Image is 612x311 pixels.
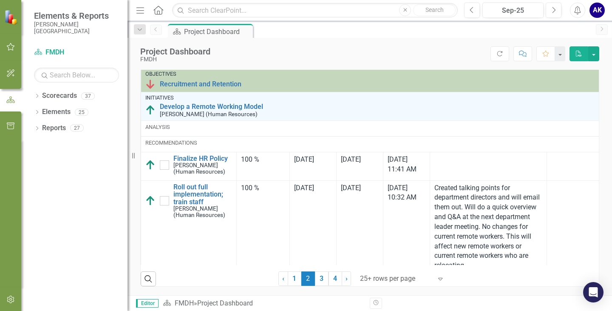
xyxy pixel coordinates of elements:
div: Project Dashboard [184,26,251,37]
div: Sep-25 [485,6,541,16]
td: Double-Click to Edit [237,152,290,180]
button: Search [413,4,456,16]
p: Created talking points for department directors and will email them out. Will do a quick overview... [434,183,542,271]
td: Double-Click to Edit [290,152,337,180]
div: Project Dashboard [197,299,253,307]
span: [DATE] [294,155,314,163]
div: [DATE] 11:41 AM [388,155,425,174]
img: Above Target [145,196,156,206]
span: [DATE] [341,184,361,192]
div: Open Intercom Messenger [583,282,603,302]
div: 37 [81,92,95,100]
button: Sep-25 [482,3,544,18]
td: Double-Click to Edit [337,152,383,180]
span: Editor [136,299,159,308]
div: FMDH [140,56,210,63]
div: 25 [75,108,88,116]
small: [PERSON_NAME] (Human Resources) [173,205,232,218]
span: ‹ [282,274,284,282]
a: Elements [42,107,71,117]
div: Project Dashboard [140,47,210,56]
a: Scorecards [42,91,77,101]
span: Search [425,6,444,13]
span: [DATE] [341,155,361,163]
td: Double-Click to Edit Right Click for Context Menu [141,180,237,274]
span: [DATE] [294,184,314,192]
td: Double-Click to Edit Right Click for Context Menu [141,152,237,180]
td: Double-Click to Edit [430,180,547,274]
small: [PERSON_NAME][GEOGRAPHIC_DATA] [34,21,119,35]
small: [PERSON_NAME] (Human Resources) [173,162,232,175]
input: Search ClearPoint... [172,3,458,18]
td: Double-Click to Edit [337,180,383,274]
img: Above Target [145,160,156,170]
a: FMDH [34,48,119,57]
div: 27 [70,125,84,132]
button: AK [589,3,605,18]
td: Double-Click to Edit [430,152,547,180]
div: » [163,299,363,308]
div: 100 % [241,155,285,165]
small: [PERSON_NAME] (Human Resources) [160,111,258,117]
span: 2 [301,271,315,286]
div: [DATE] 10:32 AM [388,183,425,203]
img: Above Target [145,105,156,115]
a: FMDH [175,299,194,307]
a: Finalize HR Policy [173,155,232,163]
span: Elements & Reports [34,11,119,21]
a: 1 [288,271,301,286]
a: 4 [329,271,342,286]
div: 100 % [241,183,285,193]
img: ClearPoint Strategy [4,10,19,25]
a: Reports [42,123,66,133]
input: Search Below... [34,68,119,83]
span: › [346,274,348,282]
td: Double-Click to Edit [290,180,337,274]
a: 3 [315,271,329,286]
td: Double-Click to Edit [237,180,290,274]
a: Roll out full implementation; train staff [173,183,232,206]
img: Below Plan [145,79,156,89]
